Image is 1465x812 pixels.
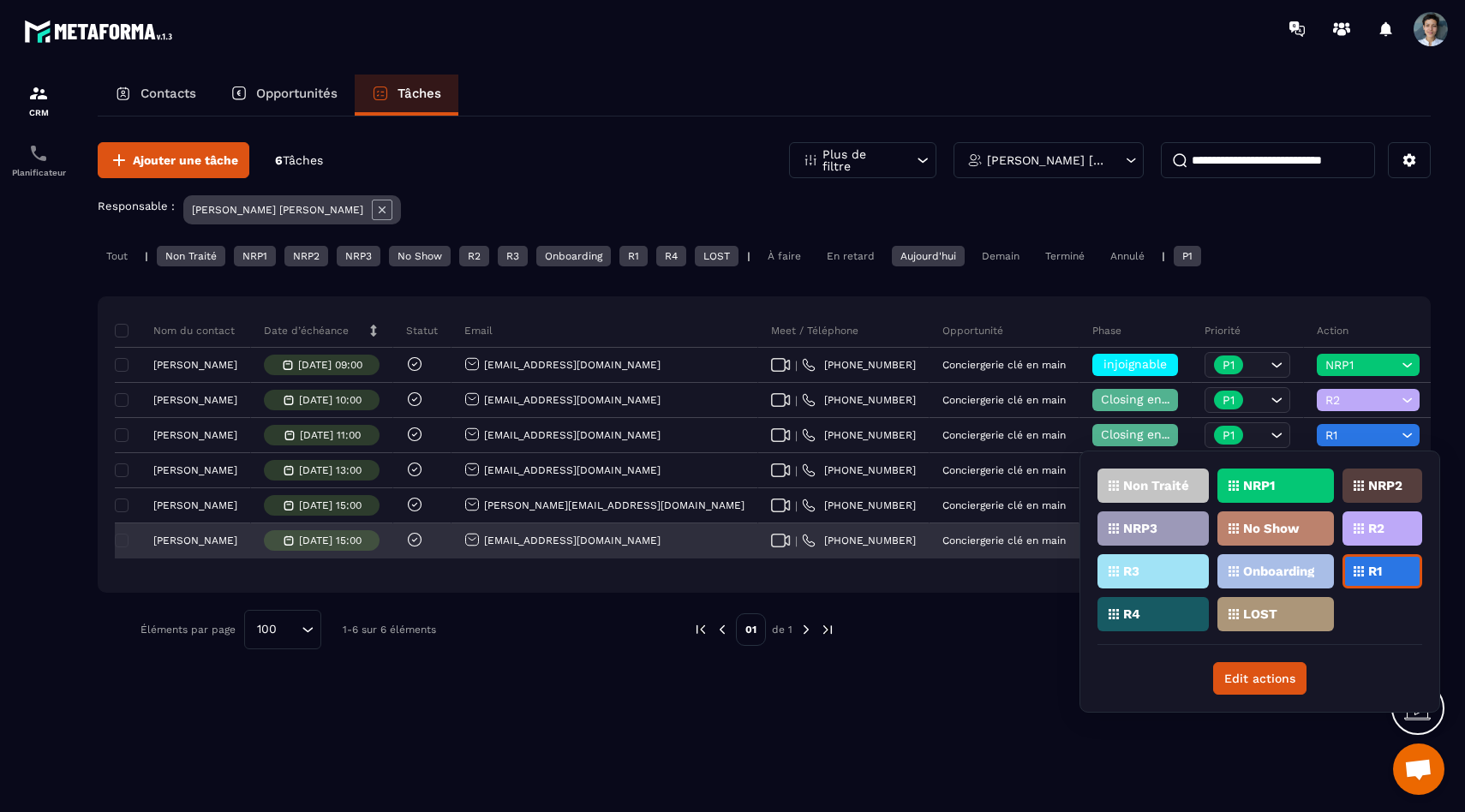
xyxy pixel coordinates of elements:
p: Tâches [398,86,441,101]
a: Tâches [355,75,458,116]
a: Opportunités [213,75,355,116]
p: [PERSON_NAME] [153,464,237,476]
p: [DATE] 11:00 [300,429,361,441]
p: [PERSON_NAME] [153,394,237,406]
div: Search for option [244,610,321,649]
div: NRP3 [337,246,380,266]
div: Annulé [1102,246,1153,266]
a: schedulerschedulerPlanificateur [4,130,73,190]
span: | [795,429,798,442]
p: Contacts [141,86,196,101]
p: [PERSON_NAME] [PERSON_NAME] [987,154,1106,166]
p: Conciergerie clé en main [942,499,1066,511]
div: Non Traité [157,246,225,266]
p: NRP2 [1368,480,1402,492]
p: Conciergerie clé en main [942,534,1066,546]
p: [DATE] 15:00 [299,534,362,546]
p: [DATE] 15:00 [299,499,362,511]
p: [PERSON_NAME] [PERSON_NAME] [192,204,363,216]
p: CRM [4,108,73,117]
p: P1 [1223,394,1235,406]
p: | [145,250,148,262]
a: [PHONE_NUMBER] [802,463,916,477]
p: [PERSON_NAME] [153,499,237,511]
span: Tâches [283,153,323,167]
p: Planificateur [4,168,73,177]
img: prev [693,622,709,637]
p: Conciergerie clé en main [942,394,1066,406]
p: Phase [1092,324,1121,337]
div: Onboarding [536,246,611,266]
div: En retard [818,246,883,266]
img: scheduler [28,143,49,164]
div: Tout [98,246,136,266]
p: [DATE] 09:00 [298,359,362,371]
input: Search for option [283,620,297,639]
p: Statut [406,324,438,337]
p: Meet / Téléphone [771,324,858,337]
div: Aujourd'hui [892,246,965,266]
p: Action [1317,324,1348,337]
div: À faire [759,246,810,266]
p: R3 [1123,565,1139,577]
span: | [795,394,798,407]
div: LOST [695,246,738,266]
p: Opportunités [256,86,338,101]
p: NRP1 [1243,480,1275,492]
p: | [747,250,750,262]
p: LOST [1243,608,1277,620]
p: 6 [275,152,323,169]
a: [PHONE_NUMBER] [802,534,916,547]
p: [DATE] 13:00 [299,464,362,476]
p: No Show [1243,522,1300,534]
p: P1 [1223,359,1235,371]
p: de 1 [772,623,792,636]
div: R3 [498,246,528,266]
span: R2 [1325,393,1397,407]
div: Ouvrir le chat [1393,743,1444,795]
div: NRP2 [284,246,328,266]
p: [PERSON_NAME] [153,534,237,546]
a: [PHONE_NUMBER] [802,499,916,512]
span: | [795,464,798,477]
div: Terminé [1037,246,1093,266]
p: Opportunité [942,324,1003,337]
p: Plus de filtre [822,148,898,172]
button: Ajouter une tâche [98,142,249,178]
div: No Show [389,246,451,266]
p: [DATE] 10:00 [299,394,362,406]
a: [PHONE_NUMBER] [802,428,916,442]
p: Non Traité [1123,480,1189,492]
img: prev [715,622,730,637]
p: P1 [1223,429,1235,441]
img: next [798,622,814,637]
span: | [795,359,798,372]
div: P1 [1174,246,1201,266]
span: | [795,534,798,547]
a: [PHONE_NUMBER] [802,358,916,372]
div: R4 [656,246,686,266]
p: R2 [1368,522,1384,534]
p: [PERSON_NAME] [153,359,237,371]
span: | [795,499,798,512]
span: injoignable [1103,357,1167,371]
p: Nom du contact [119,324,235,337]
a: formationformationCRM [4,70,73,130]
img: formation [28,83,49,104]
img: logo [24,15,178,47]
p: Onboarding [1243,565,1314,577]
p: [PERSON_NAME] [153,429,237,441]
div: R1 [619,246,648,266]
p: R1 [1368,565,1382,577]
p: Responsable : [98,200,175,212]
img: next [820,622,835,637]
a: [PHONE_NUMBER] [802,393,916,407]
p: Date d’échéance [264,324,349,337]
p: Priorité [1205,324,1241,337]
span: 100 [251,620,283,639]
span: R1 [1325,428,1397,442]
button: Edit actions [1213,662,1307,695]
a: Contacts [98,75,213,116]
p: 1-6 sur 6 éléments [343,624,436,636]
span: NRP1 [1325,358,1397,372]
